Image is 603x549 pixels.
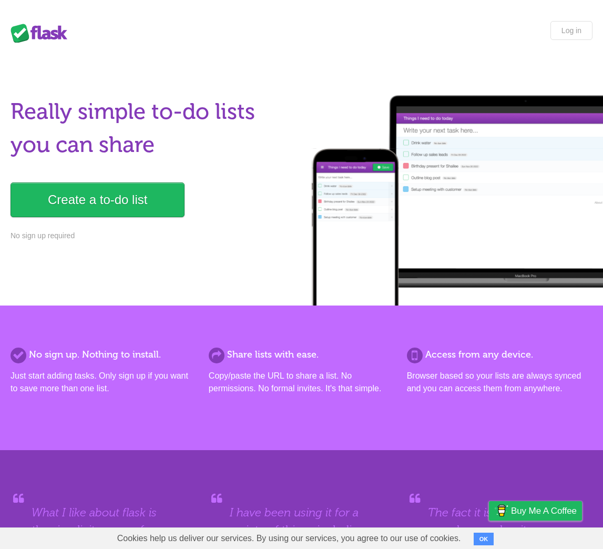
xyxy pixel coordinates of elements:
img: Buy me a coffee [494,502,508,520]
h1: Really simple to-do lists you can share [11,95,295,161]
a: Log in [550,21,592,40]
span: Cookies help us deliver our services. By using our services, you agree to our use of cookies. [107,528,472,549]
p: Copy/paste the URL to share a list. No permissions. No formal invites. It's that simple. [209,370,394,395]
h2: No sign up. Nothing to install. [11,348,196,362]
h2: Access from any device. [407,348,592,362]
button: OK [474,533,494,545]
h2: Share lists with ease. [209,348,394,362]
span: Buy me a coffee [511,502,577,520]
div: Flask Lists [11,24,74,43]
a: Buy me a coffee [489,501,582,521]
p: Just start adding tasks. Only sign up if you want to save more than one list. [11,370,196,395]
p: No sign up required [11,230,295,241]
a: Create a to-do list [11,182,185,217]
p: Browser based so your lists are always synced and you can access them from anywhere. [407,370,592,395]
